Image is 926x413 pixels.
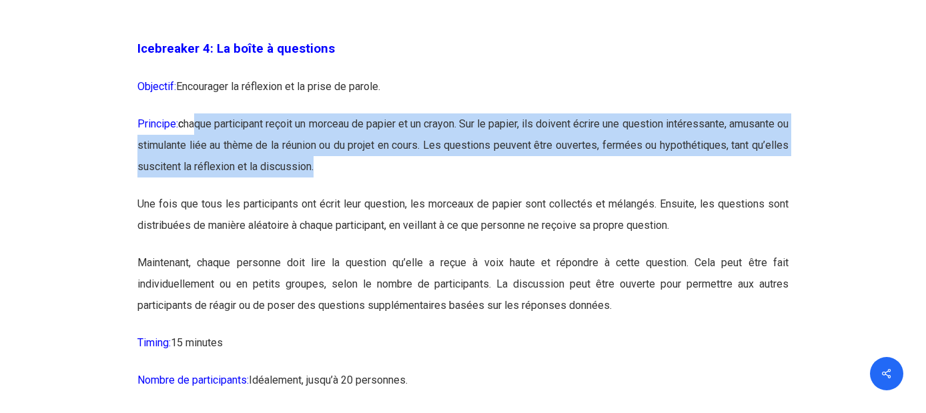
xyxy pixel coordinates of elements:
[137,80,176,93] span: Objectif:
[137,193,788,252] p: Une fois que tous les participants ont écrit leur question, les morceaux de papier sont collectés...
[137,117,183,130] span: Principe:
[137,41,335,56] span: Icebreaker 4: La boîte à questions
[137,336,171,349] span: Timing:
[137,374,249,386] span: Nombre de participants:
[137,76,788,113] p: Encourager la réflexion et la prise de parole.
[137,113,788,193] p: haque participant reçoit un morceau de papier et un crayon. Sur le papier, ils doivent écrire une...
[178,117,183,130] span: c
[137,252,788,332] p: Maintenant, chaque personne doit lire la question qu’elle a reçue à voix haute et répondre à cett...
[137,370,788,407] p: Idéalement, jusqu’à 20 personnes.
[137,332,788,370] p: 15 minutes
